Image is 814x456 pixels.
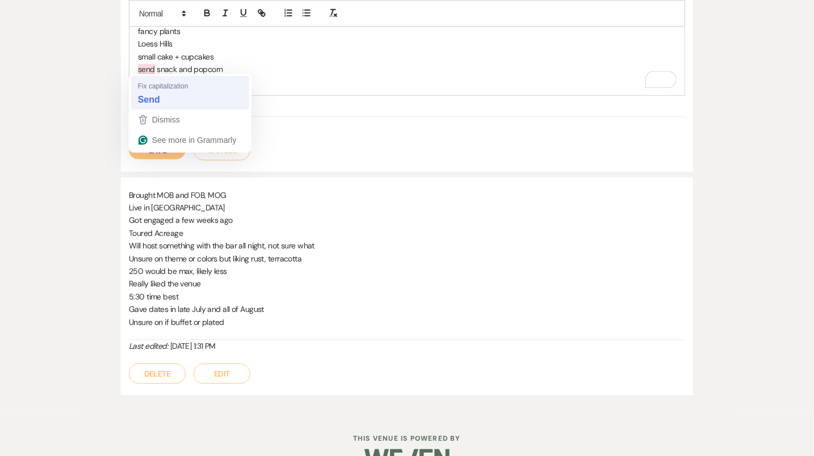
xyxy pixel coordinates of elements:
[129,201,685,214] p: Live in [GEOGRAPHIC_DATA]
[129,364,186,384] button: Delete
[129,277,685,290] p: Really liked the venue
[129,265,685,277] p: 250 would be max, likely less
[138,63,676,75] p: send snack and popcorn
[129,239,685,252] p: Will host something with the bar all night, not sure what
[129,290,685,303] p: 5:30 time best
[194,364,250,384] button: Edit
[129,252,685,265] p: Unsure on theme or colors but liking rust, terracotta
[129,227,685,239] p: Toured Acreage
[129,316,685,328] p: Unsure on if buffet or plated
[129,214,685,226] p: Got engaged a few weeks ago
[129,341,168,351] i: Last edited:
[129,303,685,315] p: Gave dates in late July and all of August
[138,37,676,50] p: Loess Hills
[129,117,685,129] div: [DATE] 6:57 PM
[129,189,685,201] p: Brought MOB and FOB, MOG
[138,25,676,37] p: fancy plants
[138,50,676,63] p: small cake + cupcakes
[129,340,685,352] div: [DATE] 1:31 PM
